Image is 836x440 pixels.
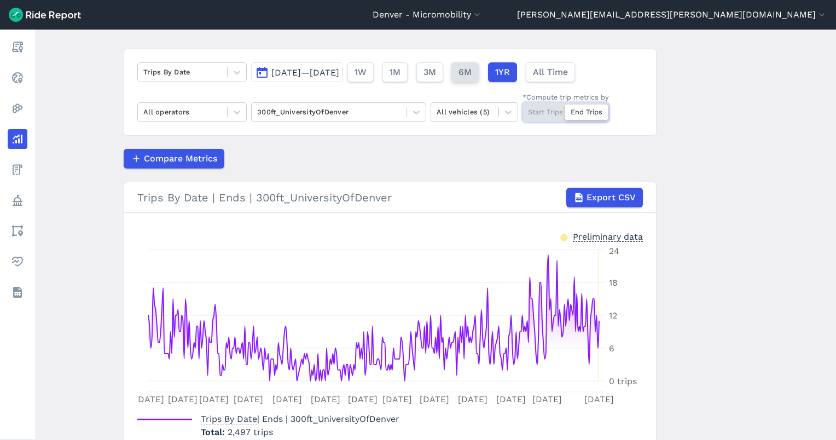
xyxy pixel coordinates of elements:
tspan: [DATE] [135,394,164,404]
button: All Time [526,62,575,82]
a: Analyze [8,129,27,149]
span: | Ends | 300ft_UniversityOfDenver [201,414,399,424]
span: Compare Metrics [144,152,217,165]
tspan: 6 [609,343,614,354]
span: Export CSV [587,191,636,204]
span: All Time [533,66,568,79]
span: Trips By Date [201,410,257,425]
span: 2,497 trips [228,427,273,437]
tspan: [DATE] [420,394,449,404]
span: 1W [355,66,367,79]
a: Report [8,37,27,57]
tspan: [DATE] [382,394,412,404]
span: 6M [458,66,472,79]
tspan: [DATE] [234,394,263,404]
tspan: 24 [609,246,619,256]
button: Export CSV [566,188,643,207]
button: 1YR [488,62,517,82]
a: Health [8,252,27,271]
button: 1M [382,62,408,82]
a: Policy [8,190,27,210]
a: Fees [8,160,27,180]
tspan: [DATE] [584,394,614,404]
button: Denver - Micromobility [373,8,483,21]
img: Ride Report [9,8,81,22]
tspan: 0 trips [609,376,637,386]
tspan: 18 [609,277,618,288]
tspan: [DATE] [311,394,340,404]
div: *Compute trip metrics by [522,92,609,102]
button: 3M [416,62,443,82]
div: Preliminary data [573,230,643,242]
tspan: [DATE] [532,394,562,404]
tspan: [DATE] [199,394,229,404]
span: 3M [423,66,436,79]
a: Areas [8,221,27,241]
tspan: 12 [609,310,617,321]
button: [PERSON_NAME][EMAIL_ADDRESS][PERSON_NAME][DOMAIN_NAME] [517,8,827,21]
button: [DATE]—[DATE] [251,62,343,82]
button: 6M [451,62,479,82]
button: Compare Metrics [124,149,224,169]
span: 1M [390,66,400,79]
span: Total [201,427,228,437]
a: Realtime [8,68,27,88]
a: Datasets [8,282,27,302]
span: [DATE]—[DATE] [271,67,339,78]
tspan: [DATE] [496,394,526,404]
a: Heatmaps [8,99,27,118]
button: 1W [347,62,374,82]
tspan: [DATE] [458,394,487,404]
span: 1YR [495,66,510,79]
tspan: [DATE] [168,394,198,404]
tspan: [DATE] [272,394,302,404]
tspan: [DATE] [348,394,378,404]
div: Trips By Date | Ends | 300ft_UniversityOfDenver [137,188,643,207]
